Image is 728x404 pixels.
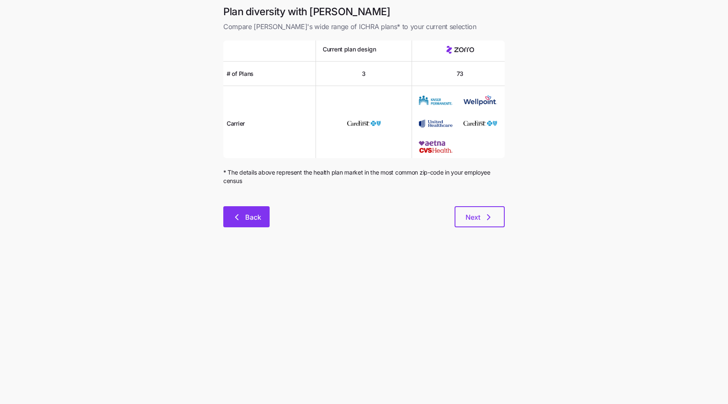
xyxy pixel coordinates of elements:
[455,206,505,227] button: Next
[347,116,381,132] img: Carrier
[223,5,505,18] h1: Plan diversity with [PERSON_NAME]
[457,70,463,78] span: 73
[419,93,452,109] img: Carrier
[323,45,376,54] span: Current plan design
[463,93,497,109] img: Carrier
[223,22,505,32] span: Compare [PERSON_NAME]'s wide range of ICHRA plans* to your current selection
[466,212,480,222] span: Next
[419,138,452,154] img: Carrier
[245,212,261,222] span: Back
[362,70,366,78] span: 3
[223,168,505,186] span: * The details above represent the health plan market in the most common zip-code in your employee...
[227,70,254,78] span: # of Plans
[223,206,270,227] button: Back
[463,116,497,132] img: Carrier
[227,119,245,128] span: Carrier
[419,116,452,132] img: Carrier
